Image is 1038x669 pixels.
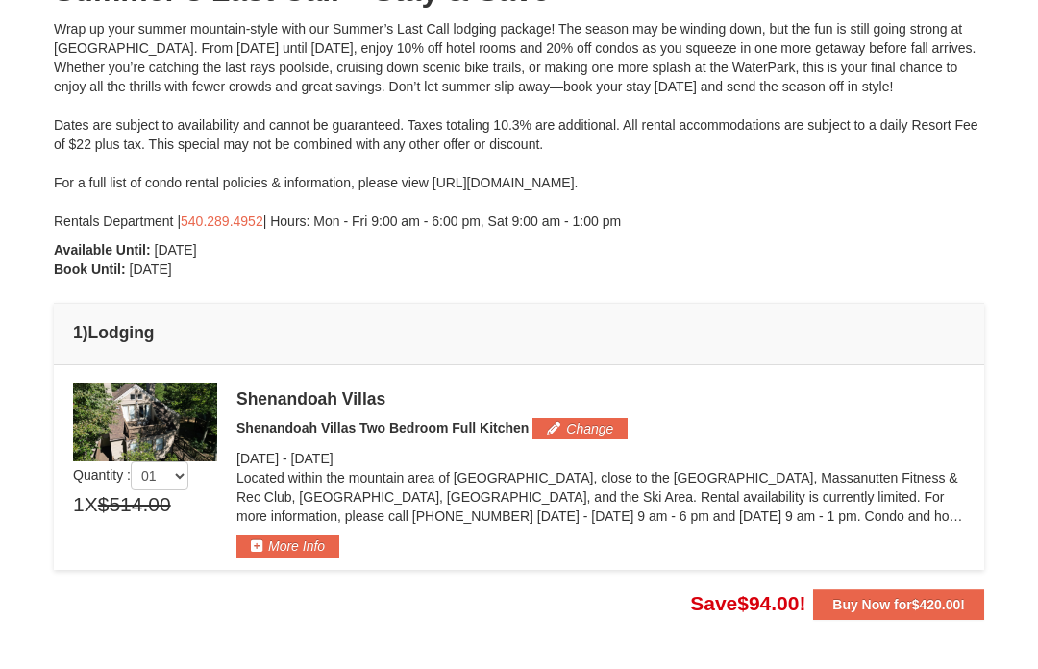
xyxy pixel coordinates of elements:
[236,468,965,526] p: Located within the mountain area of [GEOGRAPHIC_DATA], close to the [GEOGRAPHIC_DATA], Massanutte...
[291,451,334,466] span: [DATE]
[73,467,188,483] span: Quantity :
[283,451,287,466] span: -
[54,242,151,258] strong: Available Until:
[54,261,126,277] strong: Book Until:
[912,597,961,612] span: $420.00
[236,451,279,466] span: [DATE]
[690,592,805,614] span: Save !
[236,420,529,435] span: Shenandoah Villas Two Bedroom Full Kitchen
[98,490,171,519] span: $514.00
[130,261,172,277] span: [DATE]
[73,383,217,461] img: 19219019-2-e70bf45f.jpg
[85,490,98,519] span: X
[155,242,197,258] span: [DATE]
[73,323,965,342] h4: 1 Lodging
[532,418,628,439] button: Change
[83,323,88,342] span: )
[54,19,984,231] div: Wrap up your summer mountain-style with our Summer’s Last Call lodging package! The season may be...
[813,589,984,620] button: Buy Now for$420.00!
[832,597,965,612] strong: Buy Now for !
[236,389,965,409] div: Shenandoah Villas
[181,213,263,229] a: 540.289.4952
[737,592,799,614] span: $94.00
[73,490,85,519] span: 1
[236,535,339,557] button: More Info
